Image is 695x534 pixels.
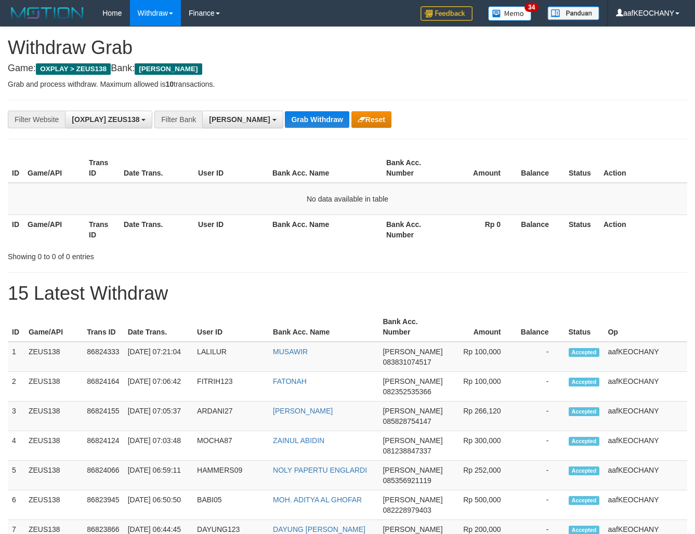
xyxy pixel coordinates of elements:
a: MOH. ADITYA AL GHOFAR [273,496,362,504]
td: [DATE] 07:05:37 [124,402,193,431]
td: ZEUS138 [24,431,83,461]
th: Amount [447,312,517,342]
td: aafKEOCHANY [604,461,687,490]
div: Showing 0 to 0 of 0 entries [8,247,282,262]
th: Trans ID [83,312,123,342]
td: [DATE] 07:06:42 [124,372,193,402]
span: [PERSON_NAME] [383,407,442,415]
td: ZEUS138 [24,372,83,402]
td: 1 [8,342,24,372]
span: 34 [524,3,539,12]
td: ARDANI27 [193,402,269,431]
td: 86824155 [83,402,123,431]
h4: Game: Bank: [8,63,687,74]
td: ZEUS138 [24,490,83,520]
span: OXPLAY > ZEUS138 [36,63,111,75]
td: ZEUS138 [24,461,83,490]
td: 3 [8,402,24,431]
th: Status [565,312,604,342]
td: [DATE] 07:21:04 [124,342,193,372]
th: Game/API [23,215,85,244]
td: LALILUR [193,342,269,372]
td: Rp 500,000 [447,490,517,520]
td: [DATE] 06:50:50 [124,490,193,520]
div: Filter Website [8,111,65,128]
th: Op [604,312,687,342]
td: Rp 266,120 [447,402,517,431]
th: Bank Acc. Name [269,312,378,342]
span: Copy 081238847337 to clipboard [383,447,431,455]
th: Bank Acc. Number [382,215,443,244]
td: aafKEOCHANY [604,402,687,431]
th: Balance [516,215,565,244]
th: Amount [443,153,516,183]
span: Accepted [569,378,600,386]
span: Accepted [569,496,600,505]
span: [PERSON_NAME] [383,436,442,445]
span: [PERSON_NAME] [383,525,442,533]
span: Copy 082228979403 to clipboard [383,506,431,514]
th: Game/API [23,153,85,183]
td: - [517,372,565,402]
th: User ID [194,153,268,183]
td: aafKEOCHANY [604,490,687,520]
span: Accepted [569,348,600,357]
th: ID [8,312,24,342]
th: Bank Acc. Number [382,153,443,183]
td: [DATE] 07:03:48 [124,431,193,461]
span: Copy 083831074517 to clipboard [383,358,431,366]
td: 4 [8,431,24,461]
td: 86823945 [83,490,123,520]
th: Balance [517,312,565,342]
th: Bank Acc. Name [268,153,382,183]
span: [PERSON_NAME] [135,63,202,75]
button: Grab Withdraw [285,111,349,128]
td: HAMMERS09 [193,461,269,490]
td: - [517,490,565,520]
span: [PERSON_NAME] [383,466,442,474]
th: Status [565,215,599,244]
th: Date Trans. [120,215,194,244]
a: FATONAH [273,377,307,385]
th: User ID [194,215,268,244]
button: Reset [351,111,391,128]
button: [OXPLAY] ZEUS138 [65,111,152,128]
td: 5 [8,461,24,490]
th: Date Trans. [120,153,194,183]
h1: Withdraw Grab [8,37,687,58]
span: Copy 085828754147 to clipboard [383,417,431,425]
th: ID [8,153,23,183]
img: MOTION_logo.png [8,5,87,21]
th: Rp 0 [443,215,516,244]
th: Trans ID [85,153,120,183]
td: ZEUS138 [24,402,83,431]
a: NOLY PAPERTU ENGLARDI [273,466,367,474]
td: - [517,431,565,461]
a: ZAINUL ABIDIN [273,436,324,445]
th: Date Trans. [124,312,193,342]
p: Grab and process withdraw. Maximum allowed is transactions. [8,79,687,89]
th: User ID [193,312,269,342]
td: aafKEOCHANY [604,372,687,402]
button: [PERSON_NAME] [202,111,283,128]
td: BABI05 [193,490,269,520]
td: FITRIH123 [193,372,269,402]
span: [PERSON_NAME] [209,115,270,124]
span: Accepted [569,407,600,416]
h1: 15 Latest Withdraw [8,283,687,304]
td: - [517,342,565,372]
a: MUSAWIR [273,348,308,356]
th: Action [599,215,687,244]
td: - [517,402,565,431]
img: Button%20Memo.svg [488,6,532,21]
td: Rp 300,000 [447,431,517,461]
span: Accepted [569,437,600,446]
a: DAYUNG [PERSON_NAME] [273,525,365,533]
th: Trans ID [85,215,120,244]
div: Filter Bank [154,111,202,128]
strong: 10 [165,80,174,88]
span: Copy 082352535366 to clipboard [383,388,431,396]
a: [PERSON_NAME] [273,407,333,415]
span: [PERSON_NAME] [383,377,442,385]
td: Rp 100,000 [447,372,517,402]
